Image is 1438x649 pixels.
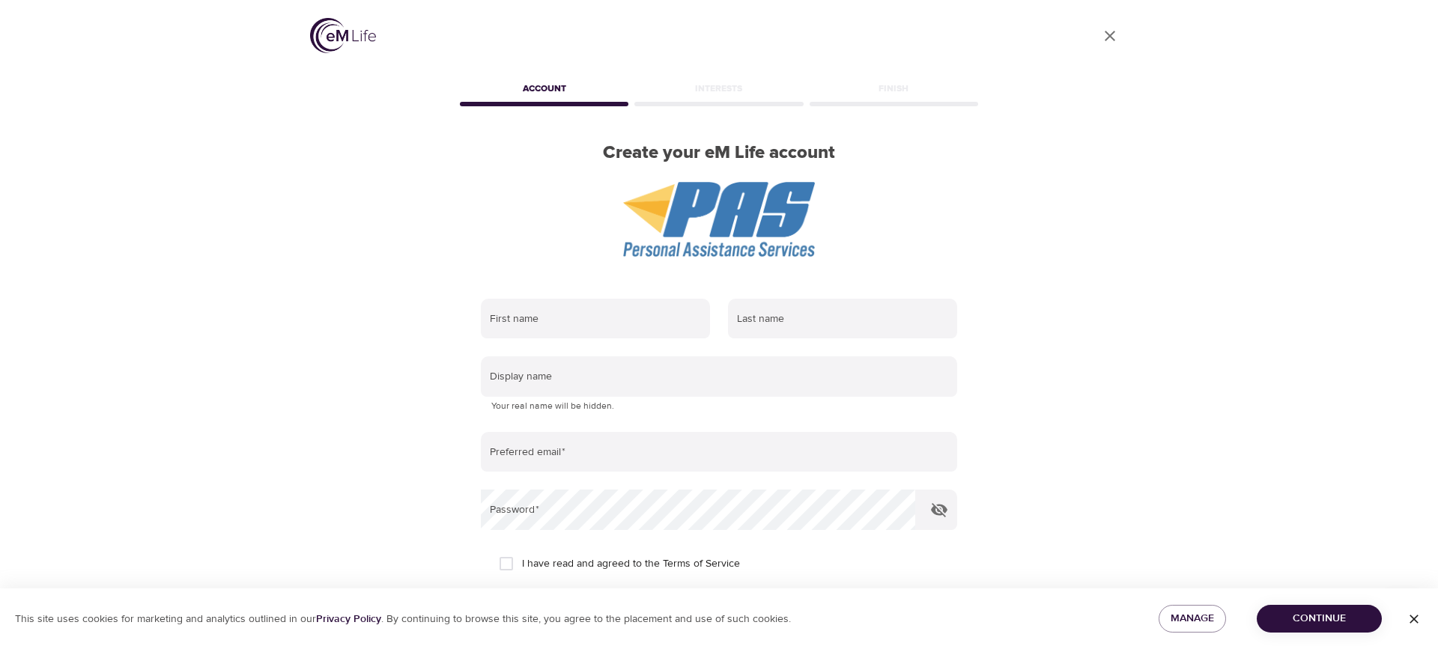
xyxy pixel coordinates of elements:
span: Continue [1269,609,1370,628]
p: Your real name will be hidden. [491,399,947,414]
a: Terms of Service [663,556,740,572]
img: logo [310,18,376,53]
button: Continue [1257,605,1382,633]
span: Manage [1171,609,1214,628]
img: PAS%20logo.png [623,182,816,257]
a: close [1092,18,1128,54]
button: Manage [1159,605,1226,633]
h2: Create your eM Life account [457,142,981,164]
span: I have read and agreed to the [522,556,740,572]
a: Privacy Policy [316,612,381,626]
